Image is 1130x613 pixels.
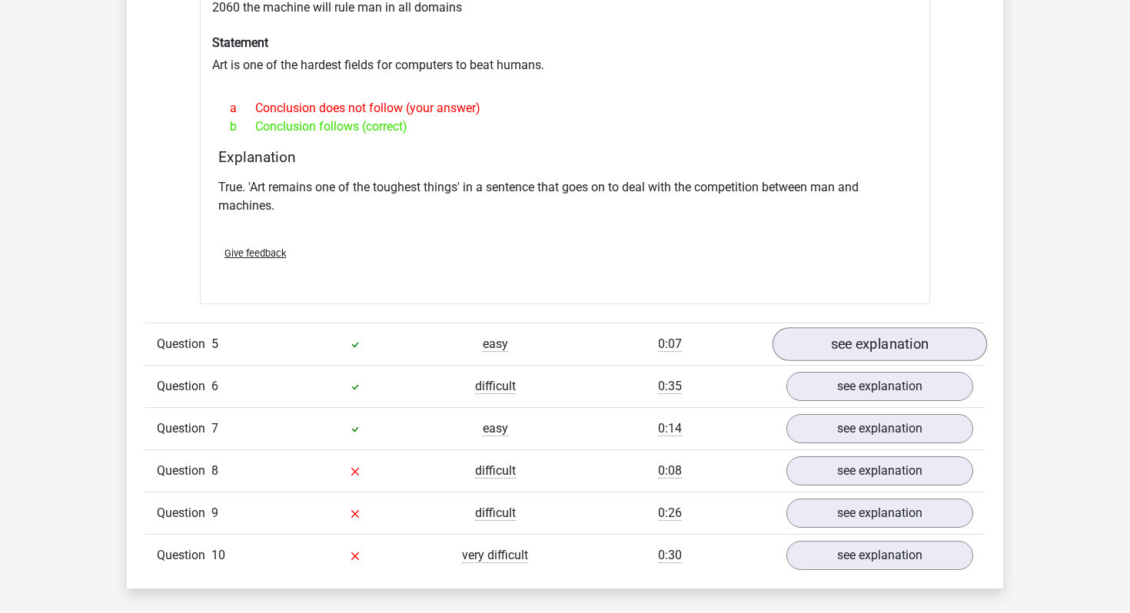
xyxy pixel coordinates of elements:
span: b [230,118,255,136]
span: 10 [211,548,225,562]
span: 0:14 [658,421,682,436]
div: Conclusion does not follow (your answer) [218,99,912,118]
span: Question [157,377,211,396]
span: difficult [475,379,516,394]
span: difficult [475,463,516,479]
a: see explanation [786,541,973,570]
h6: Statement [212,35,918,50]
a: see explanation [773,328,987,362]
span: easy [483,421,508,436]
span: 0:07 [658,336,682,352]
a: see explanation [786,456,973,485]
a: see explanation [786,372,973,401]
span: difficult [475,505,516,521]
p: True. 'Art remains one of the toughest things' in a sentence that goes on to deal with the compet... [218,178,912,215]
span: Question [157,335,211,353]
span: 6 [211,379,218,393]
span: 0:26 [658,505,682,521]
a: see explanation [786,499,973,528]
span: a [230,99,255,118]
span: Give feedback [224,247,286,259]
span: Question [157,419,211,438]
span: 9 [211,505,218,520]
span: 7 [211,421,218,436]
span: very difficult [462,548,528,563]
span: Question [157,504,211,522]
span: 0:30 [658,548,682,563]
span: 0:08 [658,463,682,479]
span: 5 [211,336,218,351]
div: Conclusion follows (correct) [218,118,912,136]
span: 8 [211,463,218,478]
h4: Explanation [218,148,912,166]
a: see explanation [786,414,973,443]
span: Question [157,546,211,565]
span: Question [157,462,211,480]
span: easy [483,336,508,352]
span: 0:35 [658,379,682,394]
